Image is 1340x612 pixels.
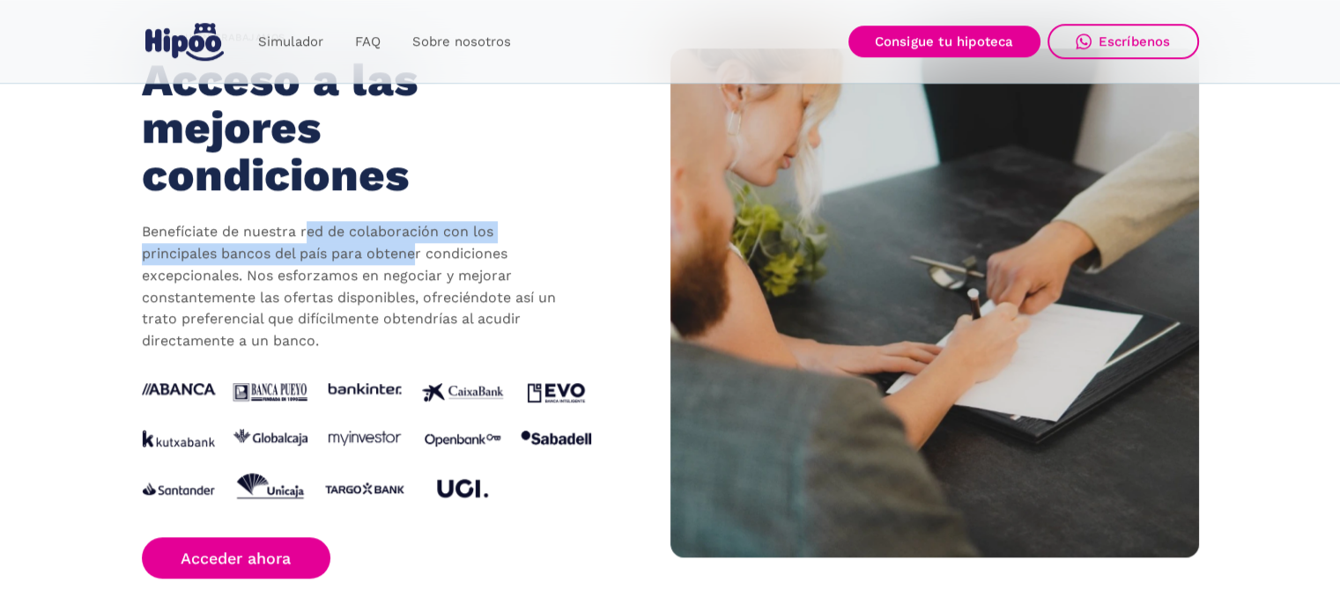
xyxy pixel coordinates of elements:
a: FAQ [339,25,396,59]
a: Simulador [242,25,339,59]
a: Sobre nosotros [396,25,527,59]
p: Benefíciate de nuestra red de colaboración con los principales bancos del país para obtener condi... [142,221,565,352]
a: home [142,16,228,68]
a: Acceder ahora [142,537,331,579]
a: Consigue tu hipoteca [848,26,1040,57]
h2: Acceso a las mejores condiciones [142,56,548,198]
div: Escríbenos [1099,33,1171,49]
a: Escríbenos [1048,24,1199,59]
